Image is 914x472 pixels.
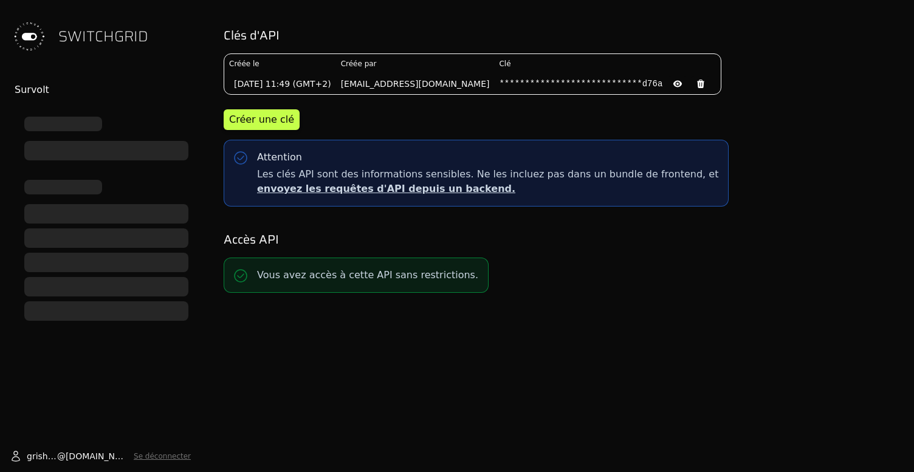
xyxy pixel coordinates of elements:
[15,83,201,97] div: Survolt
[224,231,897,248] h2: Accès API
[58,27,148,46] span: SWITCHGRID
[336,54,495,74] th: Créée par
[257,167,718,196] span: Les clés API sont des informations sensibles. Ne les incluez pas dans un bundle de frontend, et
[224,54,336,74] th: Créée le
[494,54,721,74] th: Clé
[27,450,57,462] span: grishjan
[257,182,718,196] p: envoyez les requêtes d'API depuis un backend.
[224,27,897,44] h2: Clés d'API
[224,109,300,130] button: Créer une clé
[66,450,129,462] span: [DOMAIN_NAME]
[57,450,66,462] span: @
[229,112,294,127] div: Créer une clé
[257,268,478,282] p: Vous avez accès à cette API sans restrictions.
[257,150,302,165] div: Attention
[134,451,191,461] button: Se déconnecter
[336,74,495,94] td: [EMAIL_ADDRESS][DOMAIN_NAME]
[10,17,49,56] img: Switchgrid Logo
[224,74,336,94] td: [DATE] 11:49 (GMT+2)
